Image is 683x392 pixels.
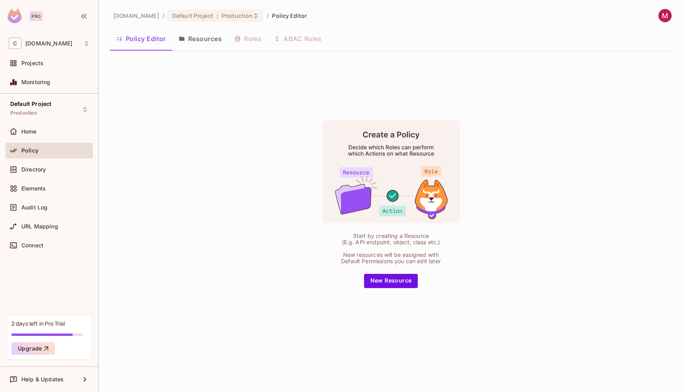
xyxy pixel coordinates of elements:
[9,38,21,49] span: C
[21,166,46,173] span: Directory
[30,11,43,21] div: Pro
[11,342,55,355] button: Upgrade
[216,13,219,19] span: :
[10,101,51,107] span: Default Project
[21,242,43,249] span: Connect
[21,376,64,383] span: Help & Updates
[21,147,38,154] span: Policy
[172,29,228,49] button: Resources
[11,320,65,327] div: 2 days left in Pro Trial
[267,12,269,19] li: /
[10,110,38,116] span: Production
[222,12,253,19] span: Production
[338,252,444,264] div: New resources will be assigned with Default Permissions you can edit later
[21,79,51,85] span: Monitoring
[658,9,672,22] img: Matan Benjio
[25,40,72,47] span: Workspace: cyclops.security
[8,9,22,23] img: SReyMgAAAABJRU5ErkJggg==
[364,274,418,288] button: New Resource
[162,12,164,19] li: /
[113,12,159,19] span: the active workspace
[172,12,213,19] span: Default Project
[21,223,58,230] span: URL Mapping
[272,12,307,19] span: Policy Editor
[21,185,46,192] span: Elements
[21,128,37,135] span: Home
[110,29,172,49] button: Policy Editor
[338,233,444,245] div: Start by creating a Resource (E.g. API endpoint, object, class etc.)
[21,204,47,211] span: Audit Log
[21,60,43,66] span: Projects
